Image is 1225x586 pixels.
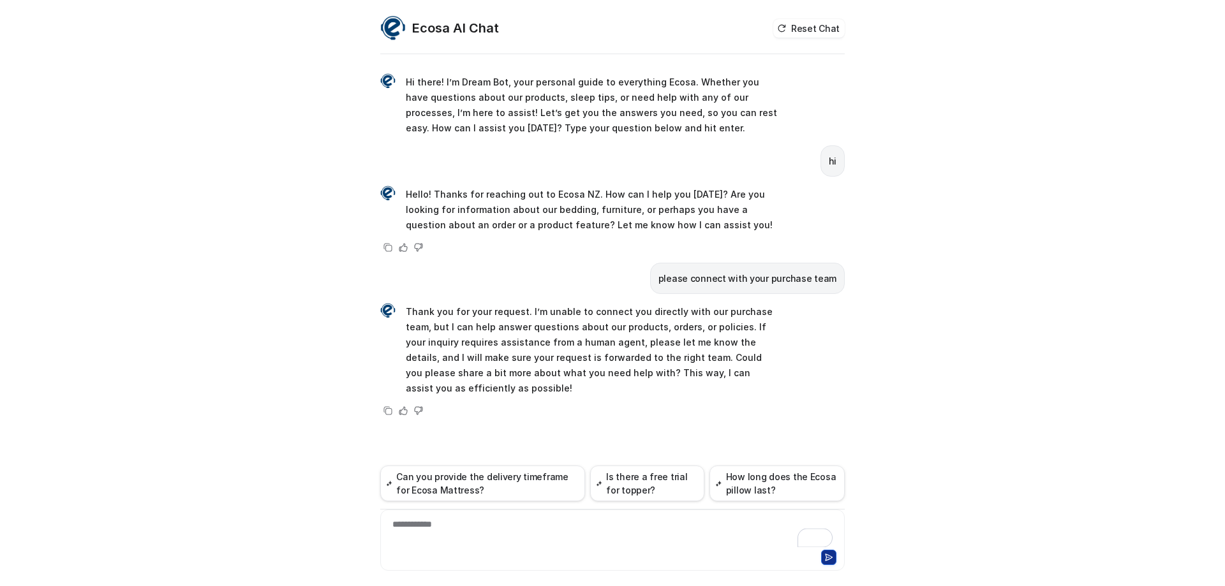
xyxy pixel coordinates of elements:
p: Hello! Thanks for reaching out to Ecosa NZ. How can I help you [DATE]? Are you looking for inform... [406,187,779,233]
button: Is there a free trial for topper? [590,465,704,501]
img: Widget [380,73,396,89]
p: please connect with your purchase team [658,271,836,286]
img: Widget [380,186,396,201]
div: To enrich screen reader interactions, please activate Accessibility in Grammarly extension settings [383,518,842,547]
img: Widget [380,15,406,41]
p: Hi there! I’m Dream Bot, your personal guide to everything Ecosa. Whether you have questions abou... [406,75,779,136]
button: Can you provide the delivery timeframe for Ecosa Mattress? [380,465,585,501]
h2: Ecosa AI Chat [412,19,499,37]
button: Reset Chat [773,19,845,38]
button: How long does the Ecosa pillow last? [709,465,845,501]
p: Thank you for your request. I’m unable to connect you directly with our purchase team, but I can ... [406,304,779,396]
img: Widget [380,303,396,318]
p: hi [829,154,836,169]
